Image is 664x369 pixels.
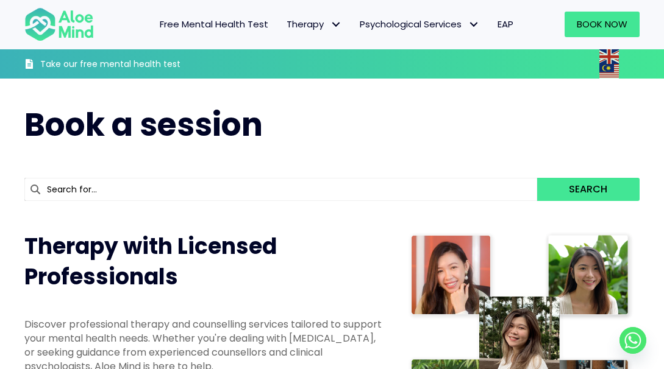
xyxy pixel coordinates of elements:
a: EAP [488,12,523,37]
a: Whatsapp [619,327,646,354]
span: Psychological Services [360,18,479,30]
a: Malay [599,64,620,78]
span: Psychological Services: submenu [465,16,482,33]
span: Therapy: submenu [327,16,344,33]
h3: Take our free mental health test [40,58,215,71]
a: Take our free mental health test [24,52,215,79]
a: Free Mental Health Test [151,12,277,37]
img: ms [599,64,619,79]
img: Aloe mind Logo [24,7,94,42]
span: Free Mental Health Test [160,18,268,30]
span: Therapy [287,18,341,30]
span: Therapy with Licensed Professionals [24,231,277,292]
a: English [599,49,620,63]
input: Search for... [24,178,537,201]
span: Book Now [577,18,627,30]
span: Book a session [24,102,263,147]
nav: Menu [106,12,523,37]
span: EAP [498,18,513,30]
a: TherapyTherapy: submenu [277,12,351,37]
button: Search [537,178,640,201]
a: Book Now [565,12,640,37]
img: en [599,49,619,64]
a: Psychological ServicesPsychological Services: submenu [351,12,488,37]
